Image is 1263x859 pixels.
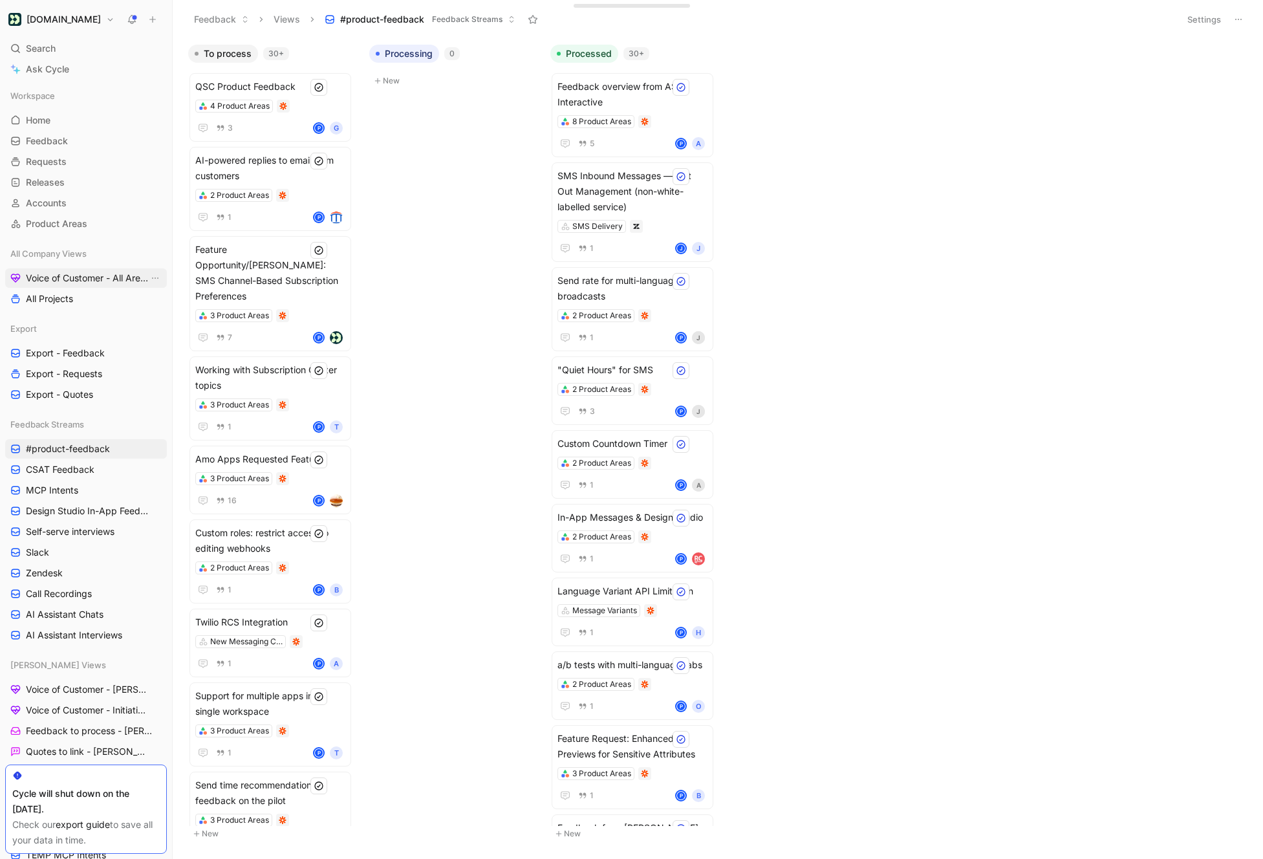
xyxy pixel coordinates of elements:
[572,115,631,128] div: 8 Product Areas
[189,446,351,514] a: Amo Apps Requested Features3 Product Areas16Plogo
[5,460,167,479] a: CSAT Feedback
[545,39,726,848] div: Processed30+New
[552,430,713,499] a: Custom Countdown Timer2 Product Areas1PA
[189,682,351,767] a: Support for multiple apps in a single workspace3 Product Areas1PT
[676,333,685,342] div: P
[692,626,705,639] div: H
[557,510,707,525] span: In-App Messages & Design Studio
[189,73,351,142] a: QSC Product Feedback4 Product Areas3PG
[26,683,151,696] span: Voice of Customer - [PERSON_NAME]
[566,47,612,60] span: Processed
[432,13,502,26] span: Feedback Streams
[576,625,596,640] button: 1
[572,767,631,780] div: 3 Product Areas
[5,415,167,434] div: Feedback Streams
[5,605,167,624] a: AI Assistant Chats
[56,819,110,830] a: export guide
[10,247,87,260] span: All Company Views
[572,604,637,617] div: Message Variants
[5,111,167,130] a: Home
[590,629,594,636] span: 1
[5,60,167,79] a: Ask Cycle
[369,45,439,63] button: Processing
[5,501,167,521] a: Design Studio In-App Feedback
[26,724,152,737] span: Feedback to process - [PERSON_NAME]
[26,367,102,380] span: Export - Requests
[189,609,351,677] a: Twilio RCS IntegrationNew Messaging Channels1PA
[210,309,269,322] div: 3 Product Areas
[572,678,631,691] div: 2 Product Areas
[213,420,234,434] button: 1
[26,41,56,56] span: Search
[314,333,323,342] div: P
[26,155,67,168] span: Requests
[340,13,424,26] span: #product-feedback
[5,86,167,105] div: Workspace
[314,422,323,431] div: P
[364,39,545,95] div: Processing0New
[26,442,110,455] span: #product-feedback
[330,746,343,759] div: T
[676,407,685,416] div: P
[5,343,167,363] a: Export - Feedback
[5,584,167,603] a: Call Recordings
[5,268,167,288] a: Voice of Customer - All AreasView actions
[330,583,343,596] div: B
[26,608,103,621] span: AI Assistant Chats
[676,139,685,148] div: P
[26,567,63,580] span: Zendesk
[8,13,21,26] img: Customer.io
[204,47,252,60] span: To process
[557,168,707,215] span: SMS Inbound Messages — Opt Out Management (non-white-labelled service)
[5,763,167,782] a: [PERSON_NAME] - Projects
[330,657,343,670] div: A
[26,176,65,189] span: Releases
[590,408,595,415] span: 3
[552,356,713,425] a: "Quiet Hours" for SMS2 Product Areas3PJ
[228,423,232,431] span: 1
[692,137,705,150] div: A
[385,47,433,60] span: Processing
[557,362,707,378] span: "Quiet Hours" for SMS
[5,131,167,151] a: Feedback
[572,383,631,396] div: 2 Product Areas
[5,214,167,234] a: Product Areas
[188,826,359,842] button: New
[213,746,234,760] button: 1
[5,721,167,741] a: Feedback to process - [PERSON_NAME]
[5,742,167,761] a: Quotes to link - [PERSON_NAME]
[676,702,685,711] div: P
[213,494,239,508] button: 16
[550,826,721,842] button: New
[26,388,93,401] span: Export - Quotes
[576,404,598,419] button: 3
[228,586,232,594] span: 1
[314,659,323,668] div: P
[26,525,114,538] span: Self-serve interviews
[5,319,167,404] div: ExportExport - FeedbackExport - RequestsExport - Quotes
[195,362,345,393] span: Working with Subscription Center topics
[590,481,594,489] span: 1
[444,47,460,60] div: 0
[692,242,705,255] div: J
[676,791,685,800] div: P
[590,555,594,563] span: 1
[213,583,234,597] button: 1
[5,10,118,28] button: Customer.io[DOMAIN_NAME]
[195,79,345,94] span: QSC Product Feedback
[692,700,705,713] div: O
[26,505,150,517] span: Design Studio In-App Feedback
[1182,10,1227,28] button: Settings
[228,749,232,757] span: 1
[576,552,596,566] button: 1
[210,561,269,574] div: 2 Product Areas
[210,635,283,648] div: New Messaging Channels
[263,47,289,60] div: 30+
[5,701,167,720] a: Voice of Customer - Initiatives
[5,481,167,500] a: MCP Intents
[12,786,160,817] div: Cycle will shut down on the [DATE].
[576,699,596,713] button: 1
[26,704,149,717] span: Voice of Customer - Initiatives
[26,61,69,77] span: Ask Cycle
[5,563,167,583] a: Zendesk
